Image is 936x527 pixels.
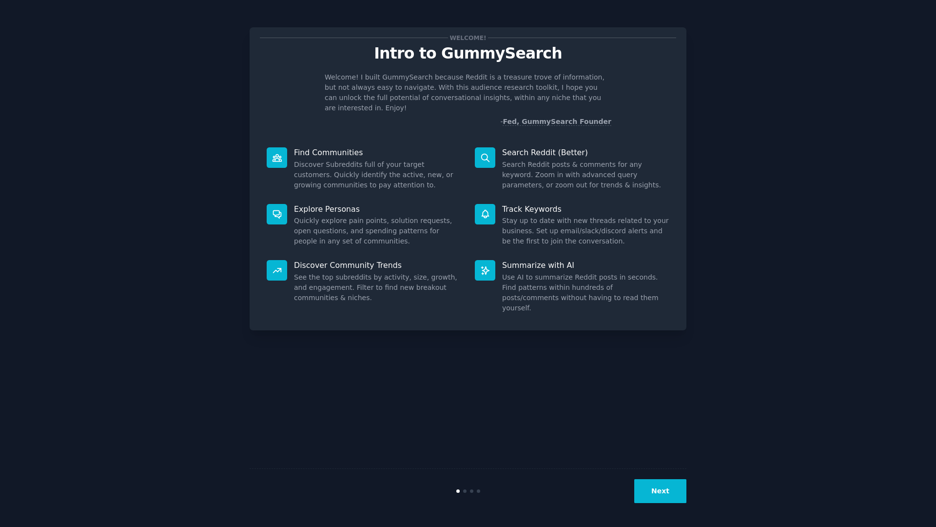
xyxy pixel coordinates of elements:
dd: Quickly explore pain points, solution requests, open questions, and spending patterns for people ... [294,216,461,246]
dd: Discover Subreddits full of your target customers. Quickly identify the active, new, or growing c... [294,160,461,190]
p: Intro to GummySearch [260,45,676,62]
a: Fed, GummySearch Founder [503,118,611,126]
dd: Use AI to summarize Reddit posts in seconds. Find patterns within hundreds of posts/comments with... [502,272,669,313]
span: Welcome! [448,33,488,43]
div: - [500,117,611,127]
p: Explore Personas [294,204,461,214]
p: Track Keywords [502,204,669,214]
button: Next [634,479,686,503]
p: Summarize with AI [502,260,669,270]
dd: Search Reddit posts & comments for any keyword. Zoom in with advanced query parameters, or zoom o... [502,160,669,190]
p: Find Communities [294,147,461,158]
p: Search Reddit (Better) [502,147,669,158]
p: Welcome! I built GummySearch because Reddit is a treasure trove of information, but not always ea... [325,72,611,113]
p: Discover Community Trends [294,260,461,270]
dd: See the top subreddits by activity, size, growth, and engagement. Filter to find new breakout com... [294,272,461,303]
dd: Stay up to date with new threads related to your business. Set up email/slack/discord alerts and ... [502,216,669,246]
